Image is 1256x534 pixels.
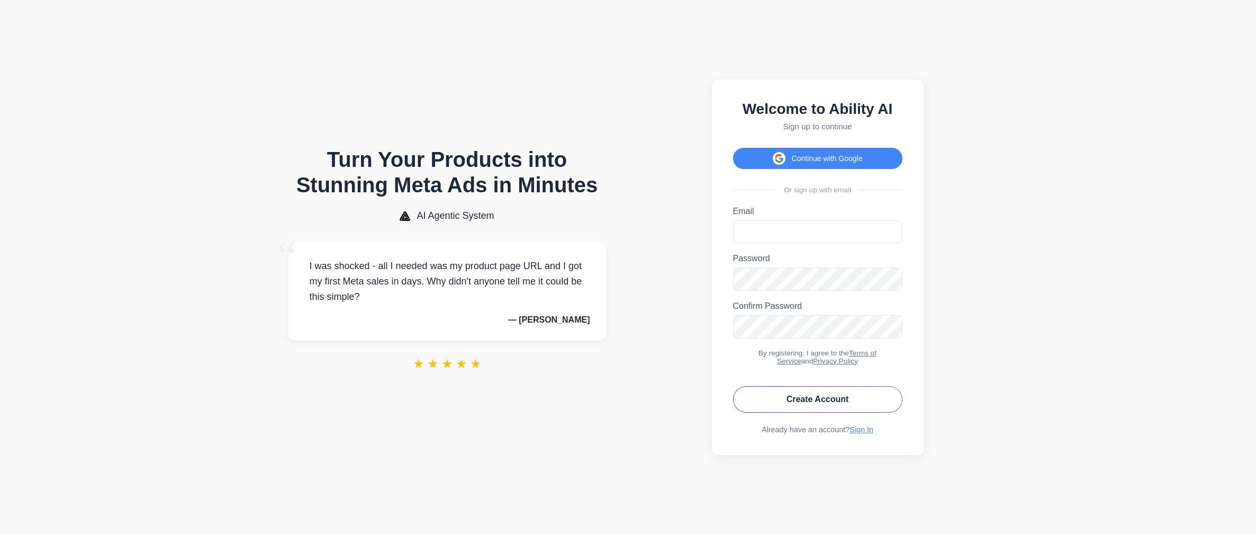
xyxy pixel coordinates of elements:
[733,254,902,263] label: Password
[733,349,902,365] div: By registering, I agree to the and
[733,122,902,131] p: Sign up to continue
[304,315,590,325] p: — [PERSON_NAME]
[413,357,424,371] span: ★
[733,386,902,413] button: Create Account
[733,301,902,311] label: Confirm Password
[733,207,902,216] label: Email
[733,186,902,194] div: Or sign up with email
[400,211,410,221] img: AI Agentic System Logo
[733,148,902,169] button: Continue with Google
[733,425,902,434] div: Already have an account?
[777,349,877,365] a: Terms of Service
[441,357,453,371] span: ★
[850,425,873,434] a: Sign In
[813,357,858,365] a: Privacy Policy
[417,210,494,221] span: AI Agentic System
[733,101,902,118] h2: Welcome to Ability AI
[278,232,297,280] span: “
[427,357,439,371] span: ★
[288,147,606,198] h1: Turn Your Products into Stunning Meta Ads in Minutes
[470,357,482,371] span: ★
[456,357,467,371] span: ★
[304,259,590,304] p: I was shocked - all I needed was my product page URL and I got my first Meta sales in days. Why d...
